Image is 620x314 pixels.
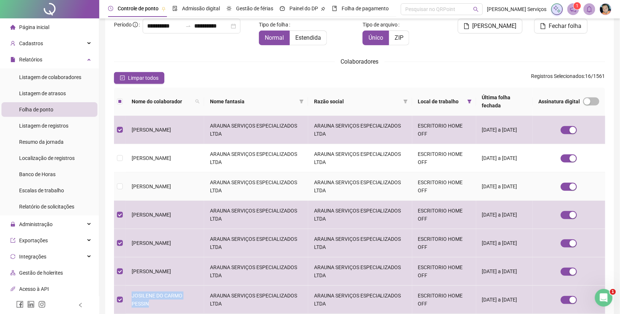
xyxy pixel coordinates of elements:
span: Banco de Horas [19,171,56,177]
span: [PERSON_NAME] [132,240,171,246]
span: check-square [120,75,125,81]
span: filter [299,99,304,104]
span: Admissão digital [182,6,220,11]
span: Nome do colaborador [132,97,192,106]
span: Exportações [19,238,48,243]
td: [DATE] a [DATE] [476,116,533,144]
span: Folha de ponto [19,107,53,113]
span: Integrações [19,254,46,260]
span: [PERSON_NAME] [132,127,171,133]
span: Relatório de solicitações [19,204,74,210]
td: ESCRITORIO HOME OFF [412,144,476,172]
span: Gestão de holerites [19,270,63,276]
td: [DATE] a [DATE] [476,286,533,314]
span: file [464,23,470,29]
td: ARAUNA SERVIÇOS ESPECIALIZADOS LTDA [204,116,308,144]
span: Listagem de registros [19,123,68,129]
span: info-circle [133,22,138,27]
span: search [473,7,479,12]
td: ARAUNA SERVIÇOS ESPECIALIZADOS LTDA [308,172,412,201]
span: 1 [610,289,616,295]
span: clock-circle [108,6,113,11]
td: ESCRITORIO HOME OFF [412,172,476,201]
span: user-add [10,41,15,46]
span: [PERSON_NAME] [132,268,171,274]
span: swap-right [185,23,191,29]
span: Colaboradores [341,58,379,65]
td: [DATE] a [DATE] [476,257,533,286]
span: filter [298,96,305,107]
span: sun [227,6,232,11]
span: Período [114,22,132,28]
td: ARAUNA SERVIÇOS ESPECIALIZADOS LTDA [308,257,412,286]
img: sparkle-icon.fc2bf0ac1784a2077858766a79e2daf3.svg [553,5,561,13]
span: Fechar folha [549,22,582,31]
span: api [10,286,15,292]
td: ARAUNA SERVIÇOS ESPECIALIZADOS LTDA [308,229,412,257]
img: 16970 [600,4,611,15]
span: dashboard [280,6,285,11]
td: [DATE] a [DATE] [476,201,533,229]
span: Escalas de trabalho [19,188,64,193]
button: [PERSON_NAME] [458,19,523,33]
span: 1 [576,3,578,8]
td: ARAUNA SERVIÇOS ESPECIALIZADOS LTDA [204,229,308,257]
span: Tipo de folha [259,21,288,29]
span: Localização de registros [19,155,75,161]
span: Gestão de férias [236,6,273,11]
span: export [10,238,15,243]
span: Razão social [314,97,400,106]
span: [PERSON_NAME] [473,22,517,31]
span: linkedin [27,301,35,308]
span: Tipo de arquivo [363,21,398,29]
span: home [10,25,15,30]
span: file [540,23,546,29]
span: filter [403,99,408,104]
td: ESCRITORIO HOME OFF [412,286,476,314]
span: file-done [172,6,178,11]
span: [PERSON_NAME] [132,212,171,218]
span: : 16 / 1561 [531,72,605,84]
td: ESCRITORIO HOME OFF [412,229,476,257]
button: Fechar folha [534,19,588,33]
span: Página inicial [19,24,49,30]
td: ARAUNA SERVIÇOS ESPECIALIZADOS LTDA [204,286,308,314]
span: Relatórios [19,57,42,63]
span: to [185,23,191,29]
span: instagram [38,301,46,308]
td: ESCRITORIO HOME OFF [412,257,476,286]
span: notification [570,6,577,13]
span: [PERSON_NAME] [132,155,171,161]
td: [DATE] a [DATE] [476,229,533,257]
span: left [78,303,83,308]
td: [DATE] a [DATE] [476,172,533,201]
span: Nome fantasia [210,97,296,106]
td: ESCRITORIO HOME OFF [412,201,476,229]
td: ARAUNA SERVIÇOS ESPECIALIZADOS LTDA [308,144,412,172]
span: sync [10,254,15,259]
span: filter [402,96,409,107]
span: file [10,57,15,62]
span: filter [466,96,473,107]
span: facebook [16,301,24,308]
td: ESCRITORIO HOME OFF [412,116,476,144]
span: search [195,99,200,104]
span: Listagem de colaboradores [19,74,81,80]
span: book [332,6,337,11]
td: ARAUNA SERVIÇOS ESPECIALIZADOS LTDA [204,144,308,172]
span: [PERSON_NAME] [132,183,171,189]
span: Controle de ponto [118,6,158,11]
th: Última folha fechada [476,88,533,116]
span: filter [467,99,472,104]
sup: 1 [574,2,581,10]
span: bell [586,6,593,13]
button: Limpar todos [114,72,164,84]
td: ARAUNA SERVIÇOS ESPECIALIZADOS LTDA [204,201,308,229]
span: [PERSON_NAME] Serviços [487,5,547,13]
span: Cadastros [19,40,43,46]
span: Painel do DP [289,6,318,11]
span: Local de trabalho [418,97,464,106]
iframe: Intercom live chat [595,289,613,307]
td: ARAUNA SERVIÇOS ESPECIALIZADOS LTDA [204,172,308,201]
td: ARAUNA SERVIÇOS ESPECIALIZADOS LTDA [308,201,412,229]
